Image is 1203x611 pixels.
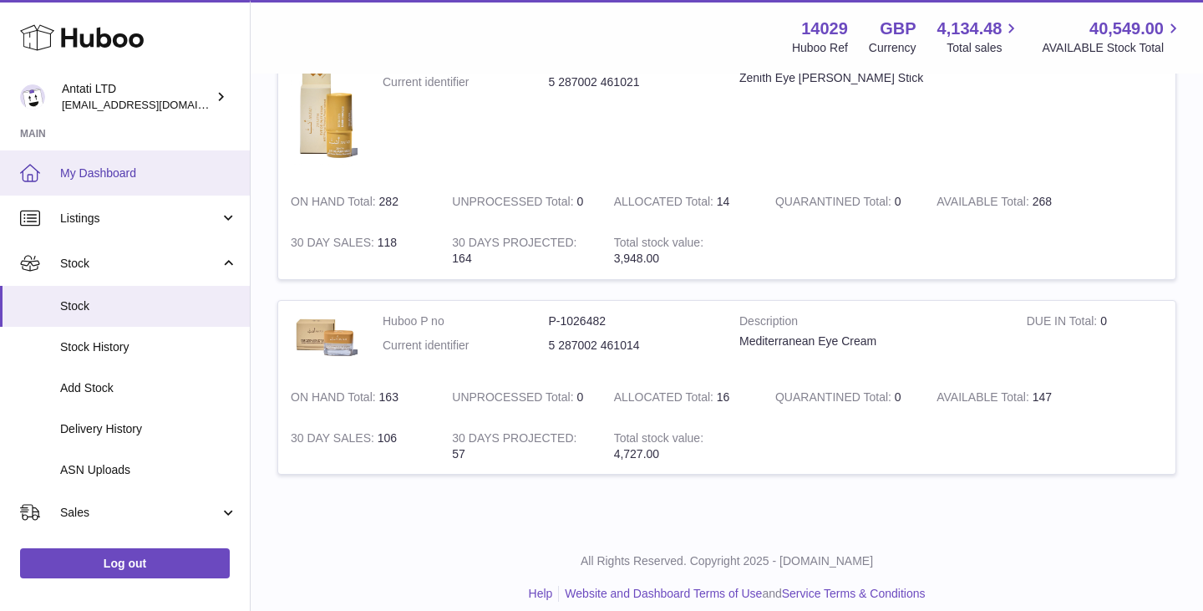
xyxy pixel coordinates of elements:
[559,586,925,602] li: and
[601,377,763,418] td: 16
[383,74,549,90] dt: Current identifier
[60,256,220,272] span: Stock
[278,181,439,222] td: 282
[937,18,1002,40] span: 4,134.48
[1027,314,1100,332] strong: DUE IN Total
[60,165,237,181] span: My Dashboard
[291,236,378,253] strong: 30 DAY SALES
[529,587,553,600] a: Help
[1089,18,1164,40] span: 40,549.00
[278,418,439,475] td: 106
[452,390,576,408] strong: UNPROCESSED Total
[291,313,358,360] img: product image
[60,339,237,355] span: Stock History
[924,377,1085,418] td: 147
[614,252,660,265] span: 3,948.00
[601,181,763,222] td: 14
[452,195,576,212] strong: UNPROCESSED Total
[614,390,717,408] strong: ALLOCATED Total
[60,421,237,437] span: Delivery History
[20,84,45,109] img: toufic@antatiskin.com
[775,390,895,408] strong: QUARANTINED Total
[614,447,660,461] span: 4,727.00
[291,390,379,408] strong: ON HAND Total
[291,195,379,212] strong: ON HAND Total
[614,236,703,253] strong: Total stock value
[549,74,715,90] dd: 5 287002 461021
[60,505,220,521] span: Sales
[775,195,895,212] strong: QUARANTINED Total
[439,222,601,279] td: 164
[895,195,901,208] span: 0
[383,313,549,329] dt: Huboo P no
[937,390,1032,408] strong: AVAILABLE Total
[924,181,1085,222] td: 268
[937,18,1022,56] a: 4,134.48 Total sales
[782,587,926,600] a: Service Terms & Conditions
[452,236,576,253] strong: 30 DAYS PROJECTED
[1014,38,1175,181] td: 0
[880,18,916,40] strong: GBP
[291,50,358,165] img: product image
[383,338,549,354] dt: Current identifier
[60,298,237,314] span: Stock
[549,338,715,354] dd: 5 287002 461014
[264,553,1190,569] p: All Rights Reserved. Copyright 2025 - [DOMAIN_NAME]
[291,431,378,449] strong: 30 DAY SALES
[1042,40,1183,56] span: AVAILABLE Stock Total
[869,40,916,56] div: Currency
[60,380,237,396] span: Add Stock
[549,313,715,329] dd: P-1026482
[452,431,576,449] strong: 30 DAYS PROJECTED
[1042,18,1183,56] a: 40,549.00 AVAILABLE Stock Total
[801,18,848,40] strong: 14029
[20,548,230,578] a: Log out
[739,334,1002,349] div: Mediterranean Eye Cream
[947,40,1021,56] span: Total sales
[792,40,848,56] div: Huboo Ref
[62,98,246,111] span: [EMAIL_ADDRESS][DOMAIN_NAME]
[614,431,703,449] strong: Total stock value
[439,377,601,418] td: 0
[439,418,601,475] td: 57
[60,211,220,227] span: Listings
[62,81,212,113] div: Antati LTD
[565,587,762,600] a: Website and Dashboard Terms of Use
[937,195,1032,212] strong: AVAILABLE Total
[895,390,901,404] span: 0
[439,181,601,222] td: 0
[739,313,1002,334] strong: Description
[614,195,717,212] strong: ALLOCATED Total
[60,462,237,478] span: ASN Uploads
[739,70,1002,86] div: Zenith Eye [PERSON_NAME] Stick
[278,222,439,279] td: 118
[1014,301,1175,377] td: 0
[278,377,439,418] td: 163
